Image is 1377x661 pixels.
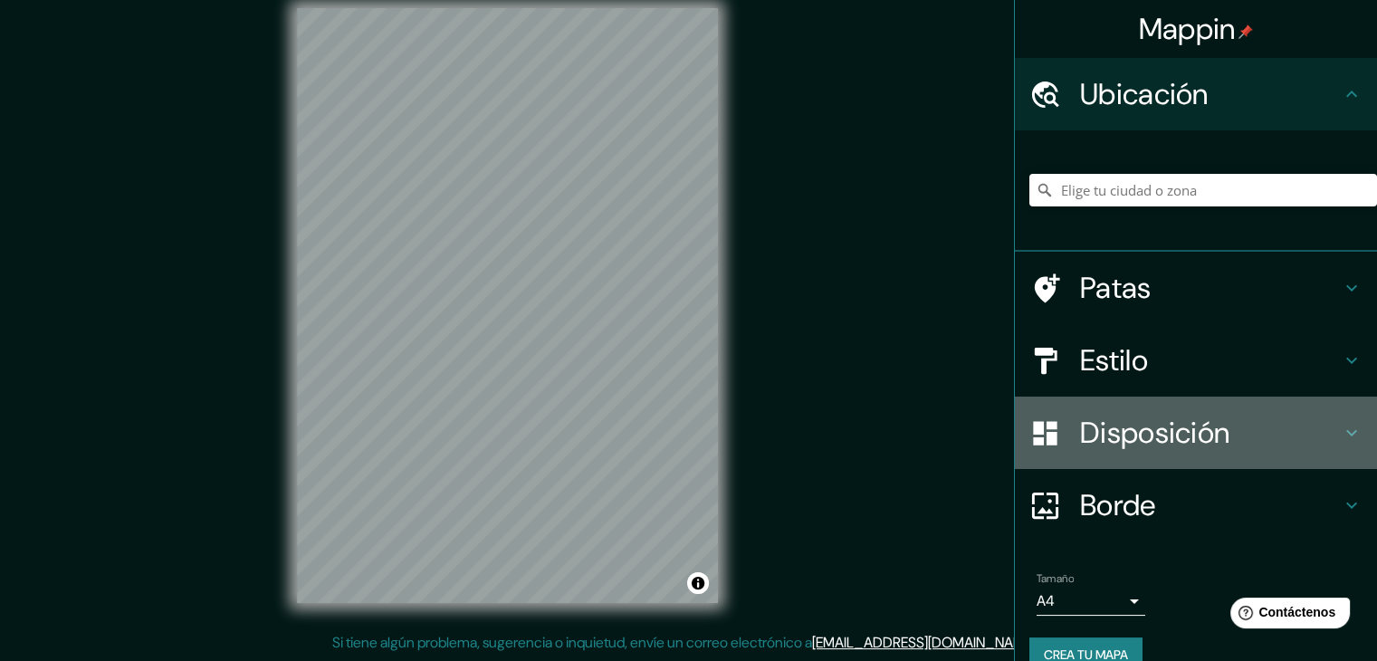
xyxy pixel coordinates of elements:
[1080,486,1156,524] font: Borde
[1015,252,1377,324] div: Patas
[687,572,709,594] button: Activar o desactivar atribución
[1080,75,1209,113] font: Ubicación
[1238,24,1253,39] img: pin-icon.png
[332,633,812,652] font: Si tiene algún problema, sugerencia o inquietud, envíe un correo electrónico a
[1216,590,1357,641] iframe: Lanzador de widgets de ayuda
[297,8,718,603] canvas: Mapa
[1080,269,1152,307] font: Patas
[1037,587,1145,616] div: A4
[1080,414,1229,452] font: Disposición
[1015,324,1377,397] div: Estilo
[812,633,1036,652] a: [EMAIL_ADDRESS][DOMAIN_NAME]
[1015,397,1377,469] div: Disposición
[1037,591,1055,610] font: A4
[1015,58,1377,130] div: Ubicación
[1015,469,1377,541] div: Borde
[1139,10,1236,48] font: Mappin
[1037,571,1074,586] font: Tamaño
[1080,341,1148,379] font: Estilo
[1029,174,1377,206] input: Elige tu ciudad o zona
